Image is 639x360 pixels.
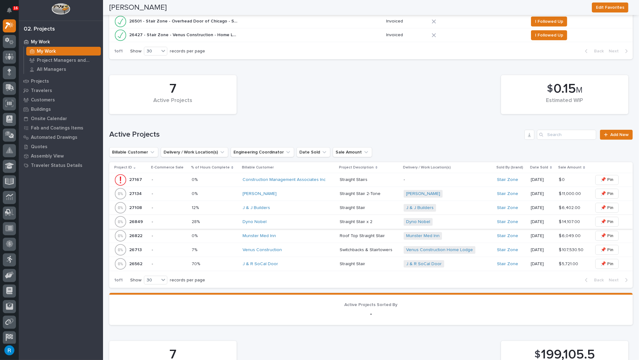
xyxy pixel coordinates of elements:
span: Back [590,277,604,283]
a: All Managers [24,65,103,74]
p: Assembly View [31,153,64,159]
span: 📌 Pin [601,232,613,240]
p: % of Hours Complete [191,164,230,171]
p: [DATE] [531,205,554,211]
p: All Managers [37,67,66,72]
p: Project Managers and Engineers [37,58,98,63]
p: Quotes [31,144,47,150]
p: Straight Stairs [340,176,369,182]
button: 📌 Pin [595,203,619,213]
p: 70% [192,260,201,267]
p: 0% [192,176,199,182]
p: 26427 - Stair Zone - Venus Construction - Home Lodge Switchback [129,31,240,38]
p: Projects [31,79,49,84]
a: My Work [19,37,103,46]
a: Dyno Nobel [406,219,430,225]
p: 0% [192,190,199,197]
p: Roof Top Straight Stair [340,232,386,239]
button: Billable Customer [109,147,158,157]
p: 7% [192,246,199,253]
tr: 26501 - Stair Zone - Overhead Door of Chicago - Straight Stair to Platform26501 - Stair Zone - Ov... [109,15,633,28]
button: Notifications [3,4,16,17]
a: Add New [600,130,633,140]
a: Stair Zone [497,261,518,267]
p: $ 6,049.00 [559,232,582,239]
a: Stair Zone [497,191,518,197]
button: I Followed Up [531,17,567,27]
p: Invoiced [386,32,427,38]
tr: 2716727167 -0%0% Construction Management Associates Inc Straight StairsStraight Stairs -Stair Zon... [109,173,633,187]
div: Notifications16 [8,7,16,17]
a: Construction Management Associates Inc [243,177,326,182]
button: Delivery / Work Location(s) [161,147,228,157]
button: users-avatar [3,344,16,357]
a: J & J Builders [406,205,434,211]
tr: 2713427134 -0%0% [PERSON_NAME] Straight Stair 2-ToneStraight Stair 2-Tone [PERSON_NAME] Stair Zon... [109,187,633,201]
span: M [576,86,582,94]
button: 📌 Pin [595,245,619,255]
a: Fab and Coatings Items [19,123,103,133]
span: 📌 Pin [601,246,613,254]
a: Onsite Calendar [19,114,103,123]
a: Projects [19,76,103,86]
p: - [152,177,187,182]
button: Back [580,277,606,283]
a: Project Managers and Engineers [24,56,103,65]
p: Project ID [114,164,132,171]
span: 📌 Pin [601,204,613,212]
span: Back [590,48,604,54]
p: Travelers [31,88,52,94]
p: Billable Customer [242,164,274,171]
a: Munster Med Inn [243,233,276,239]
p: - [404,177,492,182]
a: J & J Builders [243,205,270,211]
span: $ [547,83,553,95]
p: 27167 [129,176,143,182]
div: 30 [144,277,159,284]
p: 26501 - Stair Zone - Overhead Door of Chicago - Straight Stair to Platform [129,17,240,24]
tr: 2682226822 -0%0% Munster Med Inn Roof Top Straight StairRoof Top Straight Stair Munster Med Inn S... [109,229,633,243]
p: 26822 [129,232,144,239]
tr: 2656226562 -70%70% J & R SoCal Door Straight StairStraight Stair J & R SoCal Door Stair Zone [DAT... [109,257,633,271]
a: Munster Med Inn [406,233,440,239]
p: $ 6,402.00 [559,204,582,211]
div: 7 [120,81,226,97]
a: Stair Zone [497,219,518,225]
a: J & R SoCal Door [243,261,278,267]
p: [DATE] [531,219,554,225]
a: [PERSON_NAME] [406,191,440,197]
p: 26562 [129,260,144,267]
span: Edit Favorites [596,4,624,11]
span: I Followed Up [535,32,563,39]
button: Back [580,48,606,54]
button: Sale Amount [333,147,372,157]
p: 1 of 1 [109,273,128,288]
a: Customers [19,95,103,105]
p: - [117,310,625,318]
tr: 26427 - Stair Zone - Venus Construction - Home Lodge Switchback26427 - Stair Zone - Venus Constru... [109,28,633,42]
p: Show [130,278,141,283]
p: Date Sold [530,164,548,171]
div: 02. Projects [24,26,55,33]
p: Delivery / Work Location(s) [403,164,451,171]
a: J & R SoCal Door [406,261,442,267]
p: $ 11,000.00 [559,190,582,197]
span: 📌 Pin [601,190,613,197]
a: Dyno Nobel [243,219,267,225]
button: 📌 Pin [595,217,619,227]
p: - [152,261,187,267]
p: Straight Stair [340,260,367,267]
button: 📌 Pin [595,231,619,241]
p: E-Commerce Sale [151,164,184,171]
p: $ 14,107.00 [559,218,581,225]
p: 1 of 1 [109,44,128,59]
p: Fab and Coatings Items [31,125,83,131]
span: I Followed Up [535,18,563,25]
input: Search [537,130,596,140]
p: Sale Amount [558,164,582,171]
div: Estimated WIP [512,97,618,110]
p: 28% [192,218,201,225]
p: 26713 [129,246,143,253]
a: Quotes [19,142,103,151]
p: Straight Stair x 2 [340,218,374,225]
